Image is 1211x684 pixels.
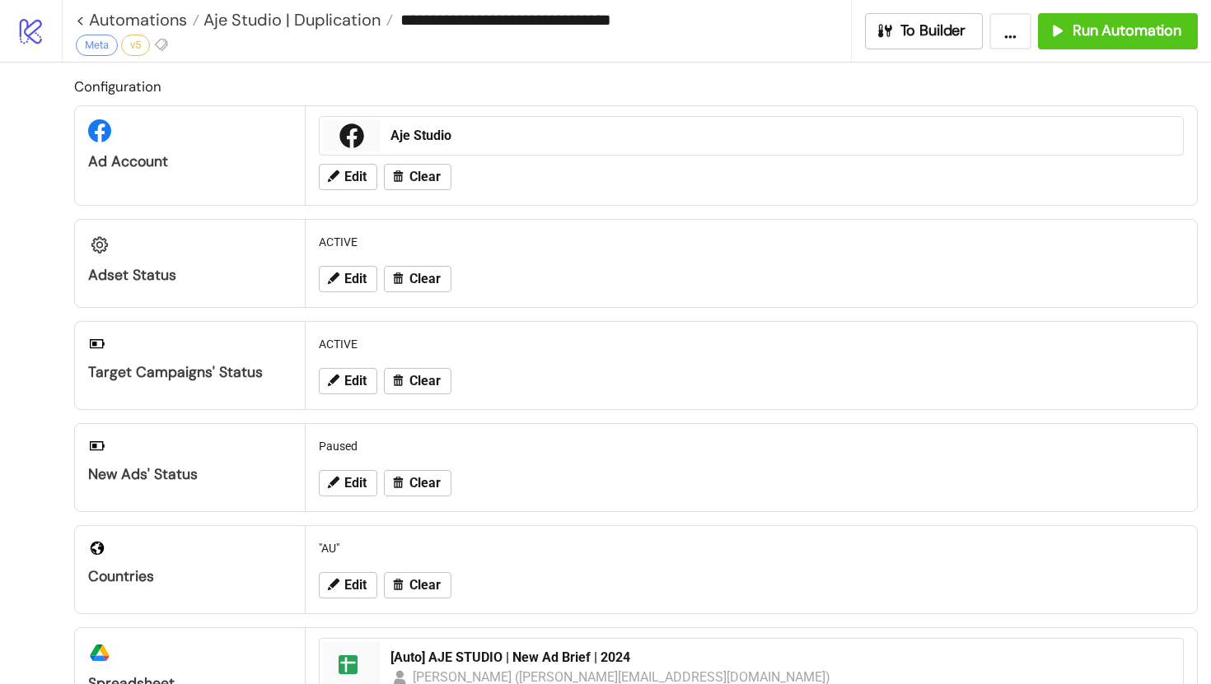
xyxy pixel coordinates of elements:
[390,127,1173,145] div: Aje Studio
[74,76,1198,97] h2: Configuration
[312,430,1190,462] div: Paused
[344,272,367,286] span: Edit
[312,226,1190,258] div: ACTIVE
[319,368,377,394] button: Edit
[344,374,367,389] span: Edit
[384,572,451,598] button: Clear
[1038,13,1198,49] button: Run Automation
[384,266,451,292] button: Clear
[199,12,393,28] a: Aje Studio | Duplication
[319,266,377,292] button: Edit
[900,21,966,40] span: To Builder
[989,13,1031,49] button: ...
[88,567,292,586] div: Countries
[409,272,441,286] span: Clear
[865,13,984,49] button: To Builder
[121,35,150,56] div: v5
[409,374,441,389] span: Clear
[88,363,292,382] div: Target Campaigns' Status
[344,578,367,593] span: Edit
[384,164,451,190] button: Clear
[88,152,292,171] div: Ad Account
[88,266,292,285] div: Adset Status
[384,368,451,394] button: Clear
[1073,21,1181,40] span: Run Automation
[390,649,1173,667] div: [Auto] AJE STUDIO | New Ad Brief | 2024
[312,533,1190,564] div: "AU"
[384,470,451,496] button: Clear
[76,35,118,56] div: Meta
[344,170,367,184] span: Edit
[319,470,377,496] button: Edit
[199,9,381,30] span: Aje Studio | Duplication
[409,476,441,491] span: Clear
[409,170,441,184] span: Clear
[319,164,377,190] button: Edit
[76,12,199,28] a: < Automations
[344,476,367,491] span: Edit
[88,465,292,484] div: New Ads' Status
[409,578,441,593] span: Clear
[312,328,1190,360] div: ACTIVE
[319,572,377,598] button: Edit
